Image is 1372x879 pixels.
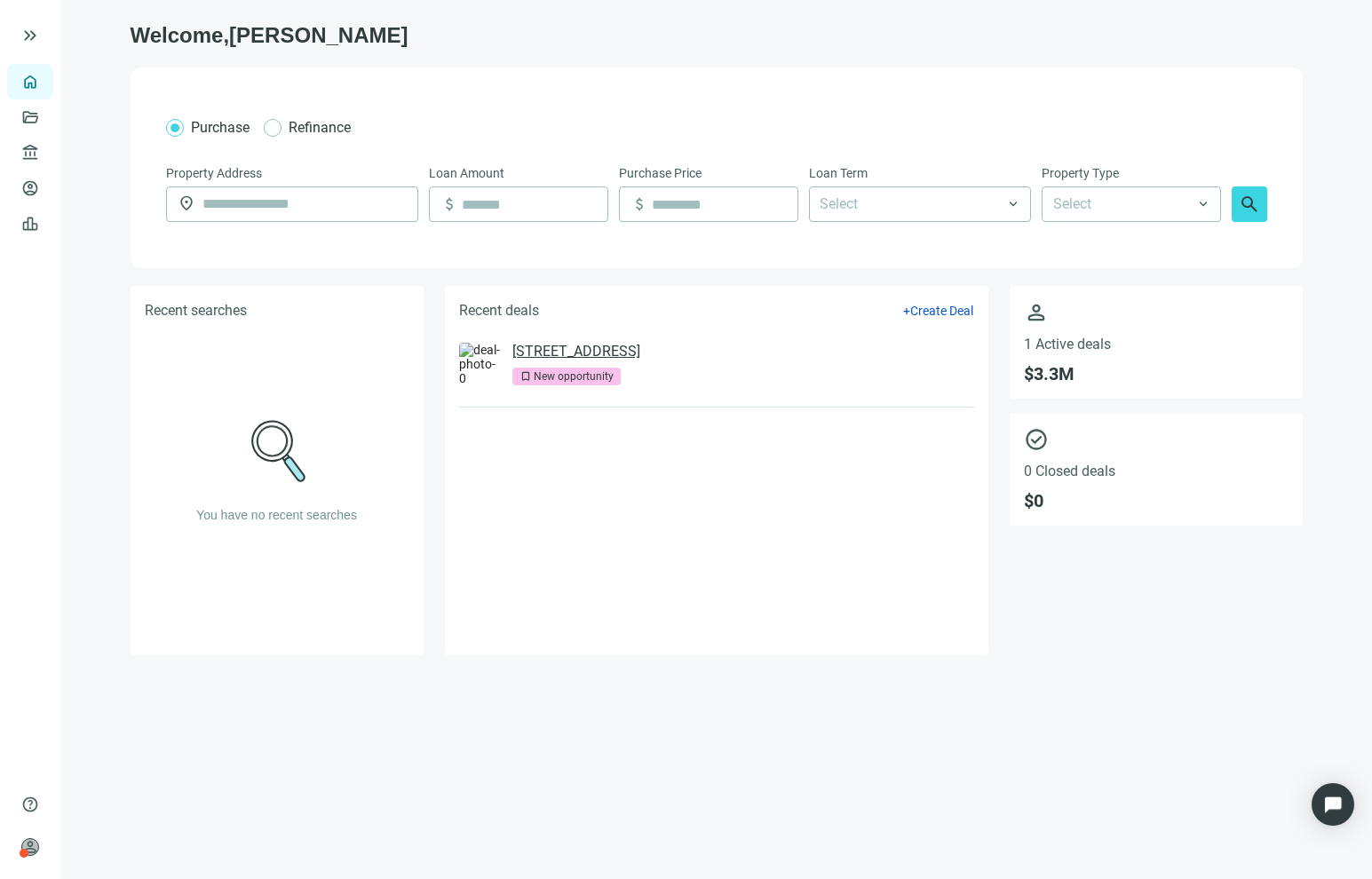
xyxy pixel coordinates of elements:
[440,195,458,213] span: attach_money
[191,119,250,136] span: Purchase
[519,370,532,383] span: bookmark
[809,163,868,183] span: Loan Term
[1042,163,1119,183] span: Property Type
[534,368,614,385] div: New opportunity
[21,796,39,813] span: help
[1024,336,1289,352] span: 1 Active deals
[20,25,41,46] button: keyboard_double_arrow_right
[131,21,1303,50] h1: Welcome, [PERSON_NAME]
[196,508,357,522] span: You have no recent searches
[21,144,34,162] span: account_balance
[1024,427,1289,452] span: check_circle
[1312,783,1354,826] div: Open Intercom Messenger
[289,119,351,136] span: Refinance
[630,195,648,213] span: attach_money
[429,163,504,183] span: Loan Amount
[1239,194,1260,215] span: search
[619,163,702,183] span: Purchase Price
[512,343,640,360] a: [STREET_ADDRESS]
[459,300,539,321] h5: Recent deals
[21,838,39,856] span: person
[178,194,195,212] span: location_on
[910,304,973,318] span: Create Deal
[166,163,262,183] span: Property Address
[1024,463,1289,479] span: 0 Closed deals
[1024,490,1289,511] span: $ 0
[903,304,910,318] span: +
[1024,300,1289,325] span: person
[145,300,247,321] h5: Recent searches
[1024,363,1289,384] span: $ 3.3M
[1232,186,1267,222] button: search
[459,343,502,385] img: deal-photo-0
[902,303,974,319] button: +Create Deal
